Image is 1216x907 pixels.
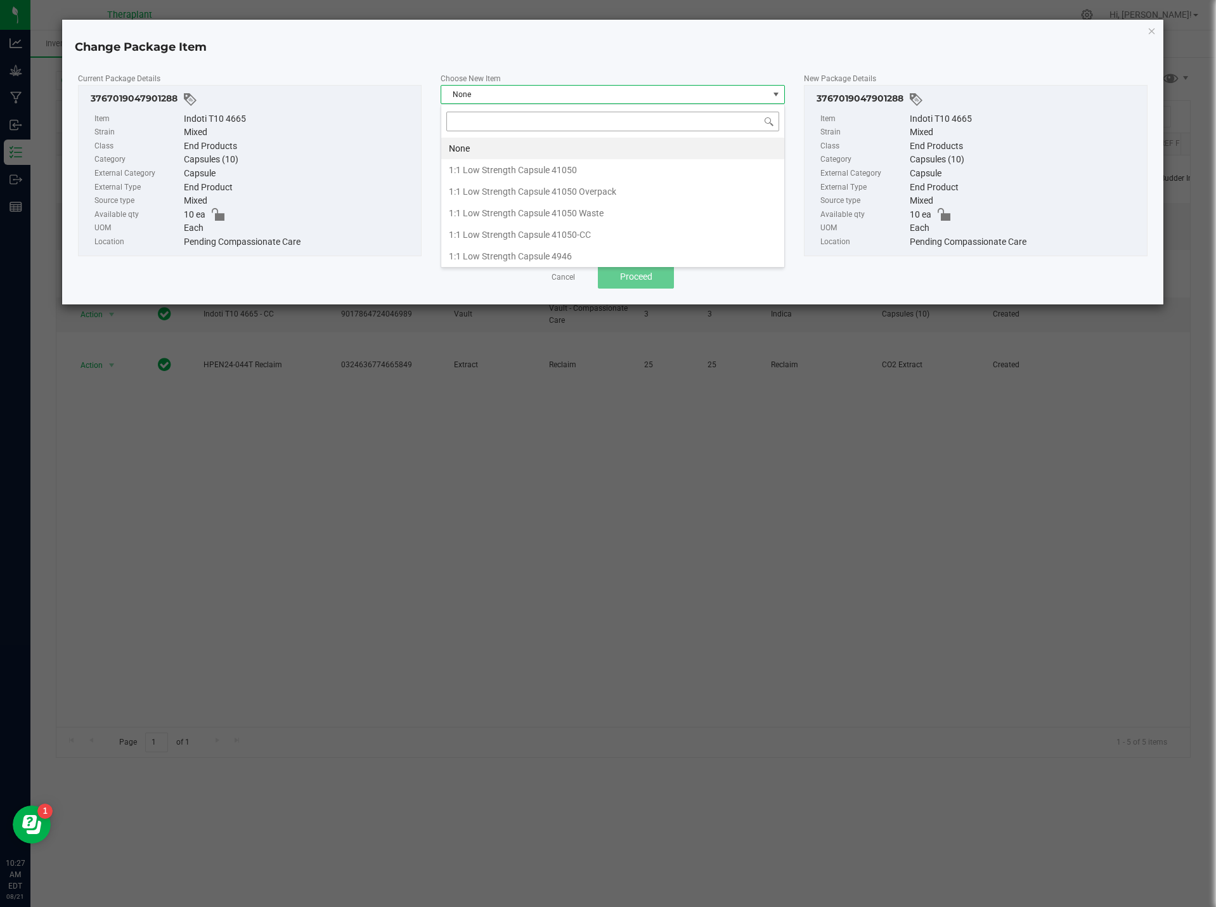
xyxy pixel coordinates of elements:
[94,194,181,208] label: Source type
[94,112,181,126] label: Item
[441,86,768,103] span: None
[184,126,415,140] div: Mixed
[820,208,907,222] label: Available qty
[184,181,415,195] div: End Product
[184,167,415,181] div: Capsule
[13,806,51,844] iframe: Resource center
[820,153,907,167] label: Category
[184,112,415,126] div: Indoti T10 4665
[820,194,907,208] label: Source type
[184,140,415,153] div: End Products
[820,167,907,181] label: External Category
[910,153,1141,167] div: Capsules (10)
[820,181,907,195] label: External Type
[184,221,415,235] div: Each
[441,224,784,245] li: 1:1 Low Strength Capsule 41050-CC
[94,167,181,181] label: External Category
[184,235,415,249] div: Pending Compassionate Care
[910,208,931,222] span: 10 ea
[184,153,415,167] div: Capsules (10)
[441,159,784,181] li: 1:1 Low Strength Capsule 41050
[820,140,907,153] label: Class
[94,126,181,140] label: Strain
[94,181,181,195] label: External Type
[804,74,876,83] span: New Package Details
[75,39,1151,56] h4: Change Package Item
[94,153,181,167] label: Category
[78,74,160,83] span: Current Package Details
[91,92,415,107] div: 3767019047901288
[910,221,1141,235] div: Each
[598,266,674,289] button: Proceed
[820,126,907,140] label: Strain
[910,126,1141,140] div: Mixed
[820,221,907,235] label: UOM
[94,235,181,249] label: Location
[441,138,784,159] li: None
[441,74,501,83] span: Choose New Item
[184,208,205,222] span: 10 ea
[820,112,907,126] label: Item
[910,181,1141,195] div: End Product
[37,804,53,819] iframe: Resource center unread badge
[820,235,907,249] label: Location
[441,181,784,202] li: 1:1 Low Strength Capsule 41050 Overpack
[910,235,1141,249] div: Pending Compassionate Care
[620,271,652,282] span: Proceed
[94,140,181,153] label: Class
[441,202,784,224] li: 1:1 Low Strength Capsule 41050 Waste
[910,140,1141,153] div: End Products
[910,194,1141,208] div: Mixed
[94,221,181,235] label: UOM
[184,194,415,208] div: Mixed
[817,92,1141,107] div: 3767019047901288
[910,112,1141,126] div: Indoti T10 4665
[910,167,1141,181] div: Capsule
[552,272,575,283] a: Cancel
[94,208,181,222] label: Available qty
[441,245,784,267] li: 1:1 Low Strength Capsule 4946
